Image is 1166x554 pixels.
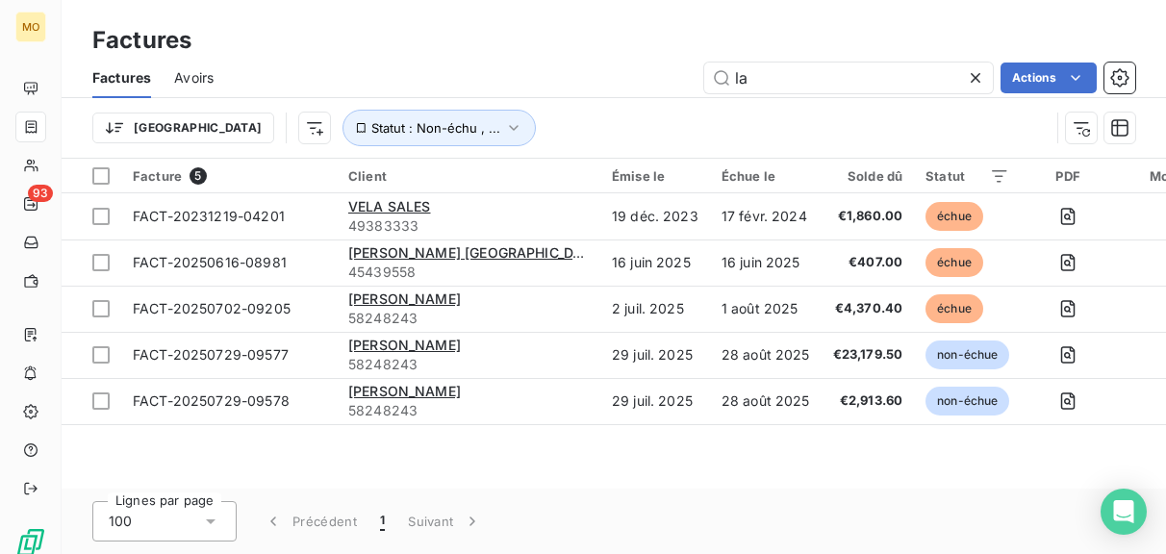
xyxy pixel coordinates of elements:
td: 29 juil. 2025 [600,332,710,378]
button: Suivant [396,501,494,541]
span: non-échue [925,387,1009,415]
span: échue [925,202,983,231]
span: FACT-20250729-09578 [133,392,290,409]
td: 16 juin 2025 [710,239,822,286]
div: Client [348,168,589,184]
td: 29 juil. 2025 [600,378,710,424]
span: [PERSON_NAME] [348,337,461,353]
span: 93 [28,185,53,202]
span: [PERSON_NAME] [348,290,461,307]
span: €23,179.50 [833,345,903,365]
span: 1 [380,512,385,531]
span: 58248243 [348,401,589,420]
td: 17 févr. 2024 [710,193,822,239]
span: €407.00 [833,253,903,272]
span: Factures [92,68,151,88]
span: [PERSON_NAME] [GEOGRAPHIC_DATA] [348,244,604,261]
td: 1 août 2025 [710,286,822,332]
span: échue [925,294,983,323]
span: 5 [190,167,207,185]
span: [PERSON_NAME] [348,383,461,399]
span: €4,370.40 [833,299,903,318]
span: 58248243 [348,355,589,374]
span: FACT-20231219-04201 [133,208,285,224]
div: Solde dû [833,168,903,184]
span: Statut : Non-échu , ... [371,120,500,136]
h3: Factures [92,23,191,58]
span: FACT-20250702-09205 [133,300,291,316]
div: MO [15,12,46,42]
span: Facture [133,168,182,184]
button: 1 [368,501,396,541]
button: Actions [1001,63,1097,93]
td: 28 août 2025 [710,378,822,424]
button: [GEOGRAPHIC_DATA] [92,113,274,143]
input: Rechercher [704,63,993,93]
span: €1,860.00 [833,207,903,226]
span: €2,913.60 [833,391,903,411]
div: PDF [1032,168,1103,184]
span: 45439558 [348,263,589,282]
td: 19 déc. 2023 [600,193,710,239]
td: 16 juin 2025 [600,239,710,286]
div: Échue le [722,168,810,184]
span: 49383333 [348,216,589,236]
span: 58248243 [348,309,589,328]
td: 2 juil. 2025 [600,286,710,332]
div: Émise le [612,168,698,184]
span: échue [925,248,983,277]
span: non-échue [925,340,1009,369]
span: 100 [109,512,132,531]
button: Précédent [252,501,368,541]
a: 93 [15,189,45,219]
span: VELA SALES [348,198,431,214]
button: Statut : Non-échu , ... [342,110,536,146]
span: Avoirs [174,68,214,88]
span: FACT-20250616-08981 [133,254,287,270]
span: FACT-20250729-09577 [133,346,289,363]
div: Statut [925,168,1009,184]
td: 28 août 2025 [710,332,822,378]
div: Open Intercom Messenger [1101,489,1147,535]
